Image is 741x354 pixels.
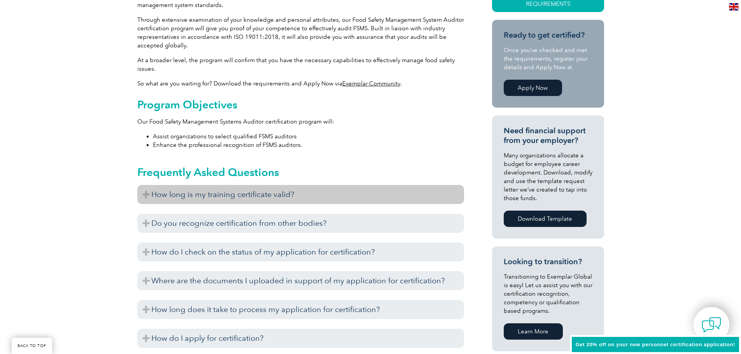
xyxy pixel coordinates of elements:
[153,132,464,141] li: Assist organizations to select qualified FSMS auditors
[504,323,563,340] a: Learn More
[137,117,464,126] p: Our Food Safety Management Systems Auditor certification program will:
[729,3,739,10] img: en
[137,300,464,319] h3: How long does it take to process my application for certification?
[504,151,592,202] p: Many organizations allocate a budget for employee career development. Download, modify and use th...
[137,56,464,73] p: At a broader level, the program will confirm that you have the necessary capabilities to effectiv...
[137,214,464,233] h3: Do you recognize certification from other bodies?
[153,141,464,149] li: Enhance the professional recognition of FSMS auditors.
[504,30,592,40] h3: Ready to get certified?
[504,211,587,227] a: Download Template
[137,166,464,178] h2: Frequently Asked Questions
[137,329,464,348] h3: How do I apply for certification?
[137,185,464,204] h3: How long is my training certificate valid?
[702,315,721,335] img: contact-chat.png
[504,80,562,96] a: Apply Now
[12,338,52,354] a: BACK TO TOP
[137,79,464,88] p: So what are you waiting for? Download the requirements and Apply Now via .
[137,16,464,50] p: Through extensive examination of your knowledge and personal attributes, our Food Safety Manageme...
[504,126,592,145] h3: Need financial support from your employer?
[137,271,464,290] h3: Where are the documents I uploaded in support of my application for certification?
[137,98,464,111] h2: Program Objectives
[576,342,735,347] span: Get 20% off on your new personnel certification application!
[504,272,592,315] p: Transitioning to Exemplar Global is easy! Let us assist you with our certification recognition, c...
[342,80,400,87] a: Exemplar Community
[504,257,592,267] h3: Looking to transition?
[504,46,592,71] p: Once you’ve checked and met the requirements, register your details and Apply Now at
[137,242,464,262] h3: How do I check on the status of my application for certification?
